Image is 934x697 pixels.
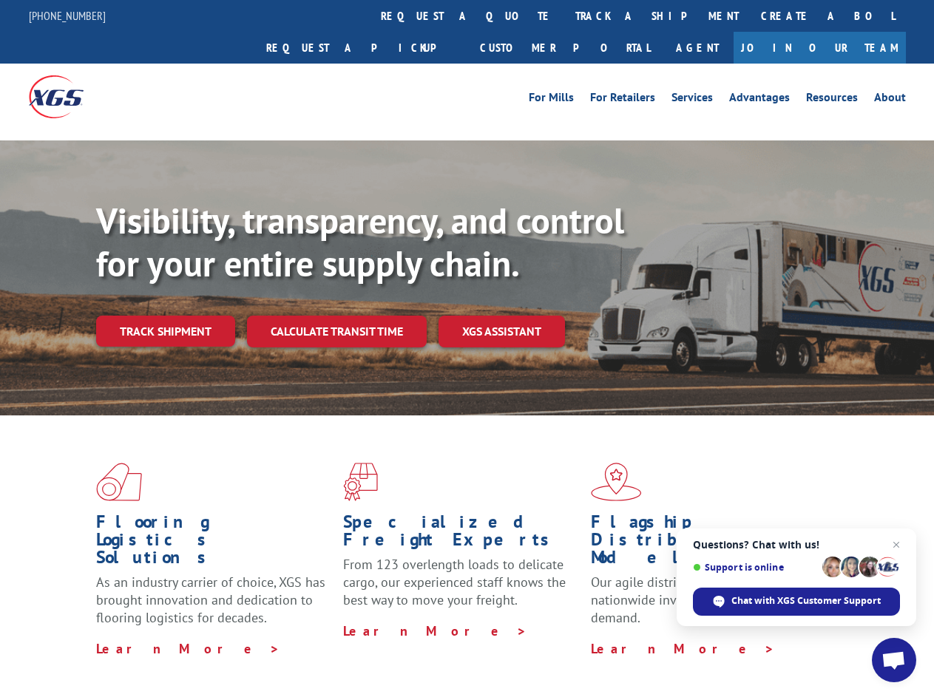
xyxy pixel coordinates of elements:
img: xgs-icon-flagship-distribution-model-red [591,463,642,501]
a: Track shipment [96,316,235,347]
img: xgs-icon-total-supply-chain-intelligence-red [96,463,142,501]
a: Services [671,92,713,108]
a: Calculate transit time [247,316,427,347]
a: Learn More > [343,622,527,639]
a: Advantages [729,92,790,108]
a: About [874,92,906,108]
span: Chat with XGS Customer Support [731,594,881,608]
a: For Retailers [590,92,655,108]
a: XGS ASSISTANT [439,316,565,347]
a: Join Our Team [734,32,906,64]
a: Open chat [872,638,916,682]
a: Agent [661,32,734,64]
img: xgs-icon-focused-on-flooring-red [343,463,378,501]
p: From 123 overlength loads to delicate cargo, our experienced staff knows the best way to move you... [343,556,579,622]
span: Our agile distribution network gives you nationwide inventory management on demand. [591,574,822,626]
b: Visibility, transparency, and control for your entire supply chain. [96,197,624,286]
h1: Flooring Logistics Solutions [96,513,332,574]
span: Questions? Chat with us! [693,539,900,551]
h1: Flagship Distribution Model [591,513,827,574]
a: Customer Portal [469,32,661,64]
span: As an industry carrier of choice, XGS has brought innovation and dedication to flooring logistics... [96,574,325,626]
a: Resources [806,92,858,108]
span: Support is online [693,562,817,573]
a: [PHONE_NUMBER] [29,8,106,23]
span: Chat with XGS Customer Support [693,588,900,616]
a: Learn More > [96,640,280,657]
a: Learn More > [591,640,775,657]
a: For Mills [529,92,574,108]
a: Request a pickup [255,32,469,64]
h1: Specialized Freight Experts [343,513,579,556]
